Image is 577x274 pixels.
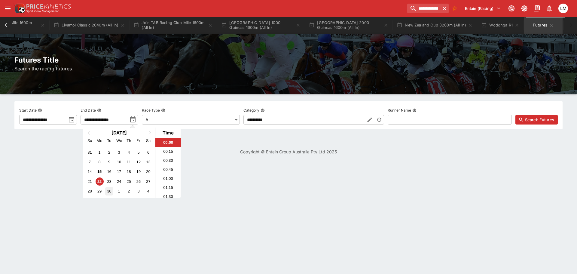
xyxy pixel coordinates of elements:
div: Choose Thursday, September 25th, 2025 [125,177,133,186]
button: Livamol Classic 2040m (All In) [50,17,129,34]
div: All [142,115,240,125]
div: Choose Thursday, September 4th, 2025 [125,148,133,156]
button: Runner Name [412,108,417,112]
button: Start Date [38,108,42,112]
div: Choose Friday, September 12th, 2025 [134,158,142,166]
div: Choose Date and Time [83,128,181,198]
div: Choose Monday, September 29th, 2025 [96,187,104,195]
div: Choose Friday, October 3rd, 2025 [134,187,142,195]
div: Choose Saturday, September 13th, 2025 [144,158,152,166]
button: toggle date time picker [127,114,138,125]
div: Choose Tuesday, September 2nd, 2025 [105,148,113,156]
button: [GEOGRAPHIC_DATA] 1000 Guineas 1600m (All In) [218,17,304,34]
button: [GEOGRAPHIC_DATA] 2000 Guineas 1600m (All In) [305,17,392,34]
div: Choose Saturday, September 27th, 2025 [144,177,152,186]
span: Search Futures [525,117,554,123]
button: Toggle light/dark mode [519,3,530,14]
button: Wodonga R1 [478,17,523,34]
div: Choose Saturday, October 4th, 2025 [144,187,152,195]
div: Choose Wednesday, September 3rd, 2025 [115,148,123,156]
div: Choose Sunday, August 31st, 2025 [86,148,94,156]
li: 00:30 [155,156,181,165]
button: Category [261,108,265,112]
div: Monday [96,137,104,145]
img: PriceKinetics [26,4,71,9]
li: 01:15 [155,183,181,192]
div: Tuesday [105,137,113,145]
h6: Search the racing futures. [14,65,563,72]
p: Start Date [19,108,37,113]
button: New Zealand Cup 3200m (All In) [393,17,476,34]
button: Luigi Mollo [557,2,570,15]
div: Choose Thursday, September 18th, 2025 [125,168,133,176]
button: Join TAB Racing Club Mile 1600m (All In) [130,17,216,34]
div: Choose Tuesday, September 9th, 2025 [105,158,113,166]
div: Time [157,130,179,136]
li: 01:00 [155,174,181,183]
li: 01:30 [155,192,181,201]
div: Choose Friday, September 19th, 2025 [134,168,142,176]
div: Choose Wednesday, October 1st, 2025 [115,187,123,195]
button: open drawer [2,3,13,14]
button: Documentation [531,3,542,14]
div: Wednesday [115,137,123,145]
button: End Date [97,108,101,112]
div: Choose Sunday, September 28th, 2025 [86,187,94,195]
h2: [DATE] [83,130,155,136]
div: Choose Thursday, September 11th, 2025 [125,158,133,166]
div: Thursday [125,137,133,145]
div: Choose Wednesday, September 17th, 2025 [115,168,123,176]
div: Choose Monday, September 15th, 2025 [96,168,104,176]
li: 00:15 [155,147,181,156]
div: Choose Tuesday, September 30th, 2025 [105,187,113,195]
div: Sunday [86,137,94,145]
div: Choose Friday, September 26th, 2025 [134,177,142,186]
ul: Time [155,138,181,198]
div: Choose Thursday, October 2nd, 2025 [125,187,133,195]
div: Choose Saturday, September 20th, 2025 [144,168,152,176]
div: Choose Monday, September 22nd, 2025 [96,177,104,186]
div: Choose Sunday, September 21st, 2025 [86,177,94,186]
div: Choose Wednesday, September 10th, 2025 [115,158,123,166]
button: Next Month [145,128,155,138]
button: Edit Category [365,115,374,125]
div: Month September, 2025 [85,147,153,196]
div: Choose Sunday, September 7th, 2025 [86,158,94,166]
div: Choose Tuesday, September 16th, 2025 [105,168,113,176]
li: 00:00 [155,138,181,147]
div: Choose Monday, September 8th, 2025 [96,158,104,166]
button: Notifications [544,3,555,14]
div: Friday [134,137,142,145]
div: Choose Wednesday, September 24th, 2025 [115,177,123,186]
div: Choose Monday, September 1st, 2025 [96,148,104,156]
div: Choose Tuesday, September 23rd, 2025 [105,177,113,186]
p: Category [243,108,259,113]
button: Select Tenant [461,4,504,13]
p: Race Type [142,108,160,113]
img: Sportsbook Management [26,10,59,13]
div: Choose Saturday, September 6th, 2025 [144,148,152,156]
button: toggle date time picker [66,114,77,125]
button: Race Type [161,108,165,112]
button: Reset Category to All Racing [374,115,384,125]
div: Luigi Mollo [558,4,568,13]
button: Futures [524,17,563,34]
button: No Bookmarks [450,4,459,13]
h2: Futures Title [14,55,563,65]
p: Runner Name [388,108,411,113]
p: End Date [81,108,96,113]
button: Search Futures [515,115,558,125]
button: Previous Month [84,128,93,138]
div: Choose Sunday, September 14th, 2025 [86,168,94,176]
input: search [407,4,440,13]
img: PriceKinetics Logo [13,2,25,14]
button: Connected to PK [506,3,517,14]
div: Choose Friday, September 5th, 2025 [134,148,142,156]
li: 00:45 [155,165,181,174]
div: Saturday [144,137,152,145]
